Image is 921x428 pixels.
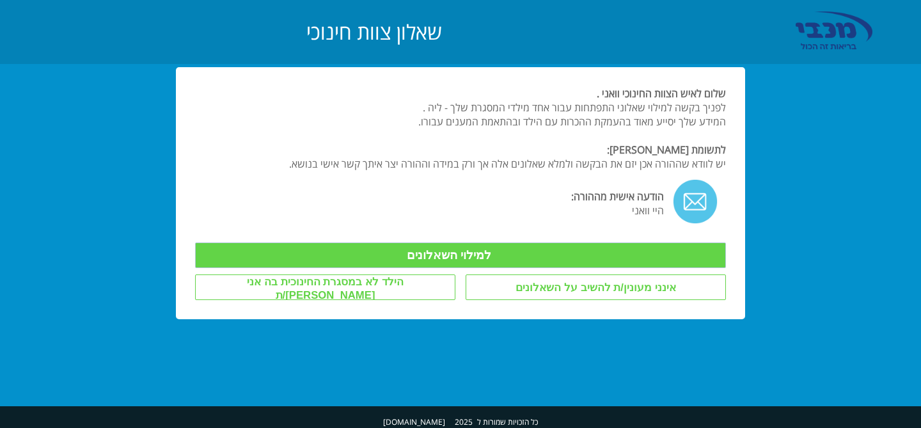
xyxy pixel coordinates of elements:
[455,416,473,427] label: 2025
[571,189,664,203] b: הודעה אישית מההורה:
[607,143,726,157] b: לתשומת [PERSON_NAME]:
[195,157,725,171] li: יש לוודא שההורה אכן יזם את הבקשה ולמלא שאלונים אלה אך ורק במידה וההורה יצר איתך קשר אישי בנושא.
[383,416,445,427] label: [DOMAIN_NAME]
[796,12,872,49] img: logoMacabi.png
[195,242,725,268] input: למילוי השאלונים
[2,22,746,42] h1: שאלון צוות חינוכי
[195,86,725,171] div: לפניך בקשה למילוי שאלוני התפתחות עבור אחד מילדי המסגרת שלך - ליה . המידע שלך יסייע מאוד בהעמקת הה...
[477,416,538,427] span: כל הזכויות שמורות ל
[597,86,726,100] b: שלום לאיש הצוות החינוכי וואני .
[666,173,724,230] img: EmailLogo.png
[466,274,725,300] input: אינני מעונין/ת להשיב על השאלונים
[195,274,455,300] input: הילד לא במסגרת החינוכית בה אני [PERSON_NAME]/ת
[571,189,664,221] div: היי וואני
